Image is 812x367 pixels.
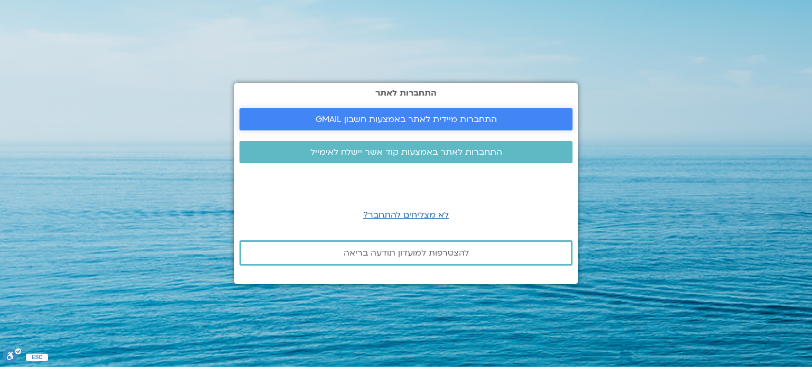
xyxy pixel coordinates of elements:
[239,88,573,98] h2: התחברות לאתר
[316,115,497,124] span: התחברות מיידית לאתר באמצעות חשבון GMAIL
[344,248,469,258] span: להצטרפות למועדון תודעה בריאה
[239,108,573,130] a: התחברות מיידית לאתר באמצעות חשבון GMAIL
[363,209,449,221] a: לא מצליחים להתחבר?
[239,141,573,163] a: התחברות לאתר באמצעות קוד אשר יישלח לאימייל
[310,147,502,157] span: התחברות לאתר באמצעות קוד אשר יישלח לאימייל
[239,240,573,266] a: להצטרפות למועדון תודעה בריאה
